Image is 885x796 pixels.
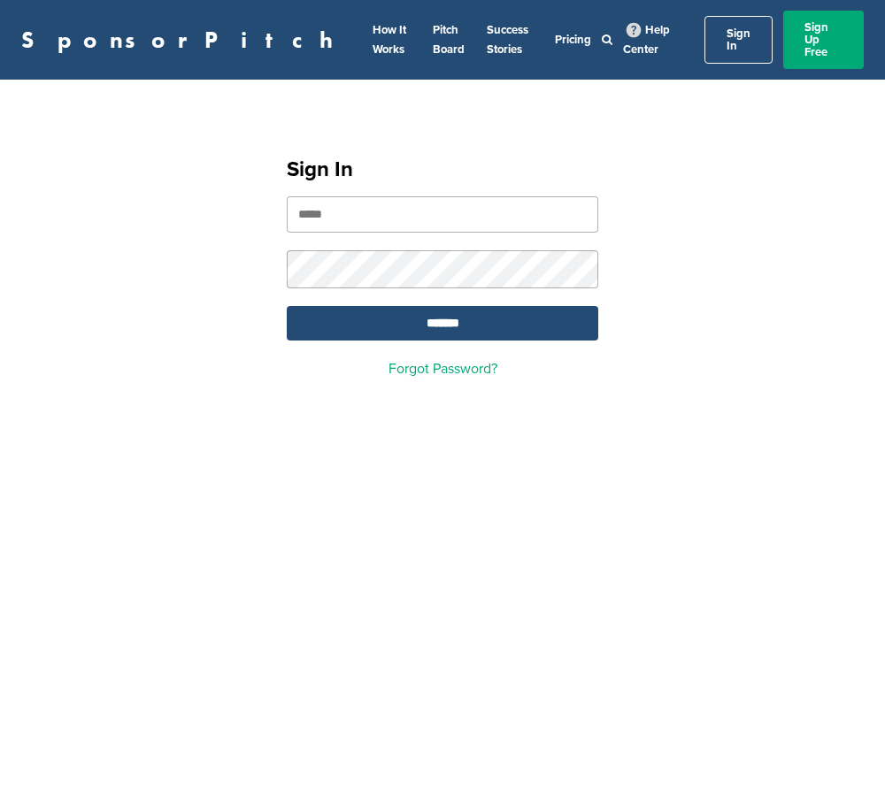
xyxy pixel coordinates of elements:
h1: Sign In [287,154,598,186]
a: Sign In [704,16,773,64]
a: Success Stories [487,23,528,57]
a: Forgot Password? [389,360,497,378]
a: How It Works [373,23,406,57]
a: SponsorPitch [21,28,344,51]
a: Pricing [555,33,591,47]
iframe: Button to launch messaging window [814,725,871,782]
a: Help Center [623,19,670,60]
a: Pitch Board [433,23,465,57]
a: Sign Up Free [783,11,864,69]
